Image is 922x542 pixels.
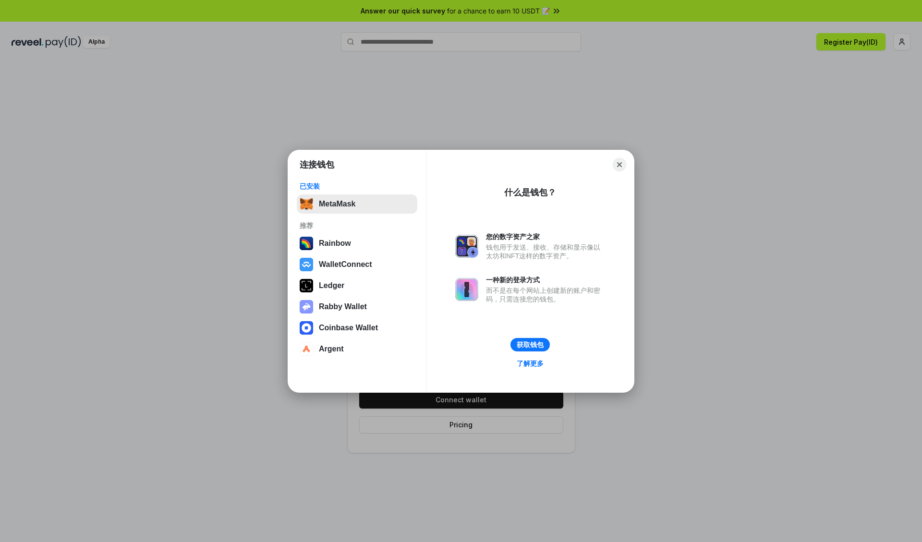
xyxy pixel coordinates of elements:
[300,258,313,271] img: svg+xml,%3Csvg%20width%3D%2228%22%20height%3D%2228%22%20viewBox%3D%220%200%2028%2028%22%20fill%3D...
[300,182,414,191] div: 已安装
[300,279,313,292] img: svg+xml,%3Csvg%20xmlns%3D%22http%3A%2F%2Fwww.w3.org%2F2000%2Fsvg%22%20width%3D%2228%22%20height%3...
[300,197,313,211] img: svg+xml,%3Csvg%20fill%3D%22none%22%20height%3D%2233%22%20viewBox%3D%220%200%2035%2033%22%20width%...
[486,276,605,284] div: 一种新的登录方式
[297,276,417,295] button: Ledger
[486,243,605,260] div: 钱包用于发送、接收、存储和显示像以太坊和NFT这样的数字资产。
[511,357,549,370] a: 了解更多
[300,237,313,250] img: svg+xml,%3Csvg%20width%3D%22120%22%20height%3D%22120%22%20viewBox%3D%220%200%20120%20120%22%20fil...
[300,221,414,230] div: 推荐
[504,187,556,198] div: 什么是钱包？
[319,239,351,248] div: Rainbow
[319,200,355,208] div: MetaMask
[297,297,417,316] button: Rabby Wallet
[319,281,344,290] div: Ledger
[319,260,372,269] div: WalletConnect
[455,235,478,258] img: svg+xml,%3Csvg%20xmlns%3D%22http%3A%2F%2Fwww.w3.org%2F2000%2Fsvg%22%20fill%3D%22none%22%20viewBox...
[319,302,367,311] div: Rabby Wallet
[517,340,544,349] div: 获取钱包
[297,318,417,337] button: Coinbase Wallet
[613,158,626,171] button: Close
[297,234,417,253] button: Rainbow
[510,338,550,351] button: 获取钱包
[297,339,417,359] button: Argent
[486,286,605,303] div: 而不是在每个网站上创建新的账户和密码，只需连接您的钱包。
[319,324,378,332] div: Coinbase Wallet
[300,321,313,335] img: svg+xml,%3Csvg%20width%3D%2228%22%20height%3D%2228%22%20viewBox%3D%220%200%2028%2028%22%20fill%3D...
[300,300,313,313] img: svg+xml,%3Csvg%20xmlns%3D%22http%3A%2F%2Fwww.w3.org%2F2000%2Fsvg%22%20fill%3D%22none%22%20viewBox...
[300,342,313,356] img: svg+xml,%3Csvg%20width%3D%2228%22%20height%3D%2228%22%20viewBox%3D%220%200%2028%2028%22%20fill%3D...
[455,278,478,301] img: svg+xml,%3Csvg%20xmlns%3D%22http%3A%2F%2Fwww.w3.org%2F2000%2Fsvg%22%20fill%3D%22none%22%20viewBox...
[517,359,544,368] div: 了解更多
[297,194,417,214] button: MetaMask
[297,255,417,274] button: WalletConnect
[319,345,344,353] div: Argent
[486,232,605,241] div: 您的数字资产之家
[300,159,334,170] h1: 连接钱包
